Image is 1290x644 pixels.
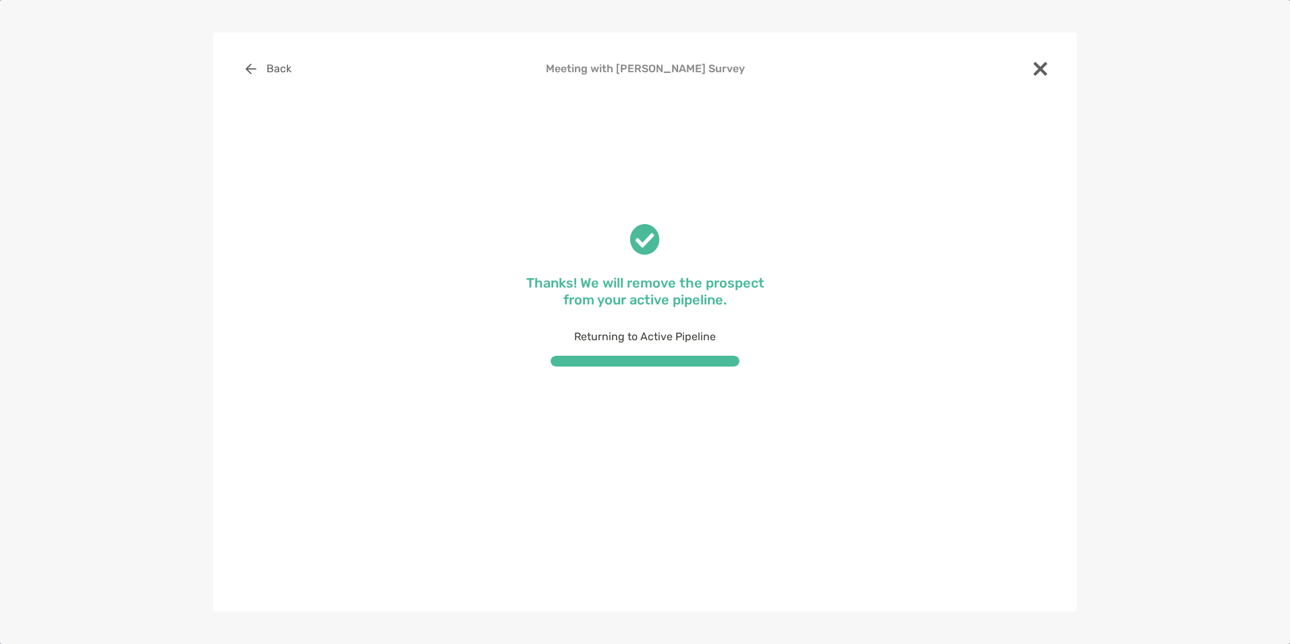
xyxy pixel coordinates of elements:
[524,275,766,308] p: Thanks! We will remove the prospect from your active pipeline.
[246,63,256,74] img: button icon
[235,62,1055,75] h4: Meeting with [PERSON_NAME] Survey
[1034,62,1047,76] img: close modal
[235,54,302,84] button: Back
[630,224,660,255] img: check success
[524,328,766,345] p: Returning to Active Pipeline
